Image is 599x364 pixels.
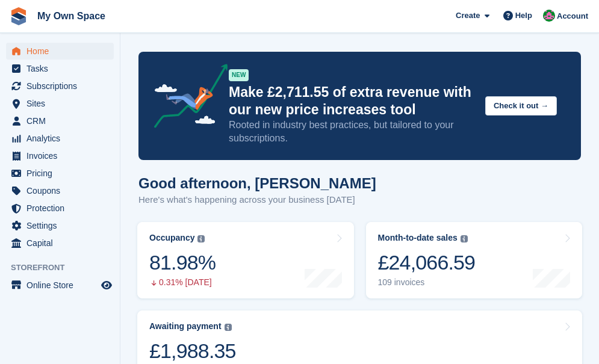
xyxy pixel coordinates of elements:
button: Check it out → [485,96,557,116]
a: menu [6,43,114,60]
div: Month-to-date sales [378,233,458,243]
p: Make £2,711.55 of extra revenue with our new price increases tool [229,84,476,119]
a: Month-to-date sales £24,066.59 109 invoices [366,222,583,298]
span: Capital [26,235,99,251]
span: Online Store [26,277,99,294]
a: menu [6,130,114,147]
a: menu [6,147,114,164]
a: My Own Space [33,6,110,26]
img: Lucy Parry [543,10,555,22]
span: Protection [26,200,99,217]
div: £24,066.59 [378,250,476,275]
span: Subscriptions [26,78,99,94]
div: NEW [229,69,249,81]
span: Help [515,10,532,22]
div: 0.31% [DATE] [149,277,216,288]
a: menu [6,60,114,77]
span: Pricing [26,165,99,182]
a: menu [6,95,114,112]
div: Awaiting payment [149,321,222,332]
span: Home [26,43,99,60]
div: 109 invoices [378,277,476,288]
a: Occupancy 81.98% 0.31% [DATE] [137,222,354,298]
img: icon-info-grey-7440780725fd019a000dd9b08b2336e03edf1995a4989e88bcd33f0948082b44.svg [225,324,232,331]
img: icon-info-grey-7440780725fd019a000dd9b08b2336e03edf1995a4989e88bcd33f0948082b44.svg [197,235,205,242]
a: menu [6,217,114,234]
img: icon-info-grey-7440780725fd019a000dd9b08b2336e03edf1995a4989e88bcd33f0948082b44.svg [461,235,468,242]
h1: Good afternoon, [PERSON_NAME] [138,175,376,191]
span: Storefront [11,262,120,274]
a: menu [6,78,114,94]
a: menu [6,200,114,217]
a: menu [6,165,114,182]
span: CRM [26,113,99,129]
span: Settings [26,217,99,234]
a: menu [6,113,114,129]
span: Tasks [26,60,99,77]
img: price-adjustments-announcement-icon-8257ccfd72463d97f412b2fc003d46551f7dbcb40ab6d574587a9cd5c0d94... [144,64,228,132]
span: Sites [26,95,99,112]
div: Occupancy [149,233,194,243]
span: Coupons [26,182,99,199]
a: menu [6,235,114,251]
a: menu [6,182,114,199]
div: £1,988.35 [149,339,236,363]
span: Create [456,10,480,22]
a: Preview store [99,278,114,292]
p: Rooted in industry best practices, but tailored to your subscriptions. [229,119,476,145]
a: menu [6,277,114,294]
p: Here's what's happening across your business [DATE] [138,193,376,207]
span: Account [557,10,588,22]
div: 81.98% [149,250,216,275]
img: stora-icon-8386f47178a22dfd0bd8f6a31ec36ba5ce8667c1dd55bd0f319d3a0aa187defe.svg [10,7,28,25]
span: Analytics [26,130,99,147]
span: Invoices [26,147,99,164]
